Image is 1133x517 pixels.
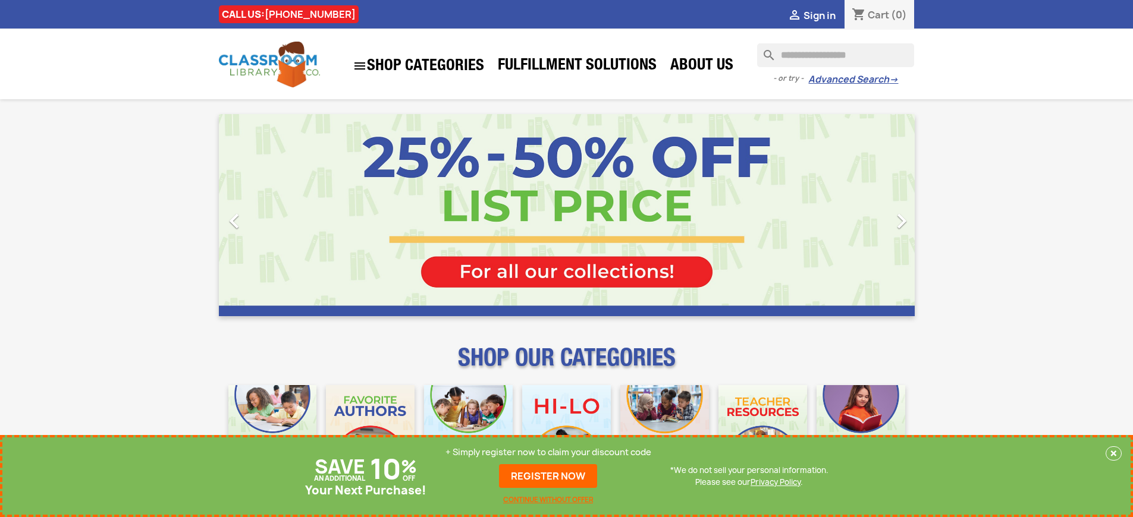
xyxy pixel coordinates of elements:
img: CLC_Dyslexia_Mobile.jpg [817,385,905,474]
a: SHOP CATEGORIES [347,53,490,79]
div: CALL US: [219,5,359,23]
span: - or try - [773,72,808,84]
span: Cart [868,8,889,21]
span: (0) [891,8,907,21]
img: CLC_Bulk_Mobile.jpg [228,385,317,474]
a:  Sign in [787,9,836,22]
img: CLC_Favorite_Authors_Mobile.jpg [326,385,415,474]
input: Search [757,43,914,67]
ul: Carousel container [219,114,915,316]
p: SHOP OUR CATEGORIES [219,354,915,376]
i:  [353,59,367,73]
a: Next [810,114,915,316]
i: shopping_cart [852,8,866,23]
i:  [787,9,802,23]
img: CLC_HiLo_Mobile.jpg [522,385,611,474]
a: About Us [664,55,739,78]
span: Sign in [804,9,836,22]
a: Previous [219,114,324,316]
a: Fulfillment Solutions [492,55,663,78]
img: CLC_Teacher_Resources_Mobile.jpg [718,385,807,474]
img: Classroom Library Company [219,42,320,87]
img: CLC_Fiction_Nonfiction_Mobile.jpg [620,385,709,474]
i: search [757,43,771,58]
span: → [889,74,898,86]
i:  [219,206,249,236]
img: CLC_Phonics_And_Decodables_Mobile.jpg [424,385,513,474]
a: Advanced Search→ [808,74,898,86]
a: [PHONE_NUMBER] [265,8,356,21]
i:  [887,206,917,236]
